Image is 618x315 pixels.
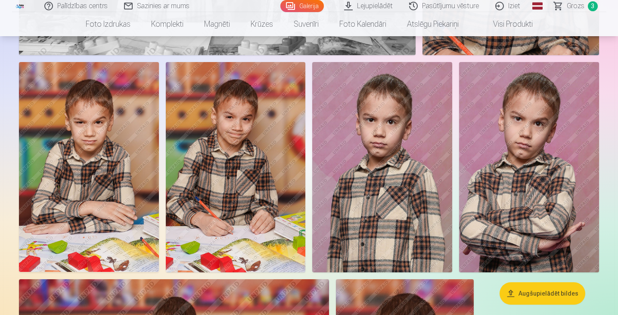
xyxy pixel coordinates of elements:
a: Visi produkti [469,12,543,36]
a: Atslēgu piekariņi [397,12,469,36]
a: Magnēti [194,12,240,36]
button: Augšupielādēt bildes [500,282,585,305]
span: 3 [588,1,598,11]
a: Foto kalendāri [329,12,397,36]
a: Komplekti [141,12,194,36]
span: Grozs [567,1,584,11]
img: /fa4 [16,3,25,9]
a: Krūzes [240,12,283,36]
a: Foto izdrukas [75,12,141,36]
a: Suvenīri [283,12,329,36]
